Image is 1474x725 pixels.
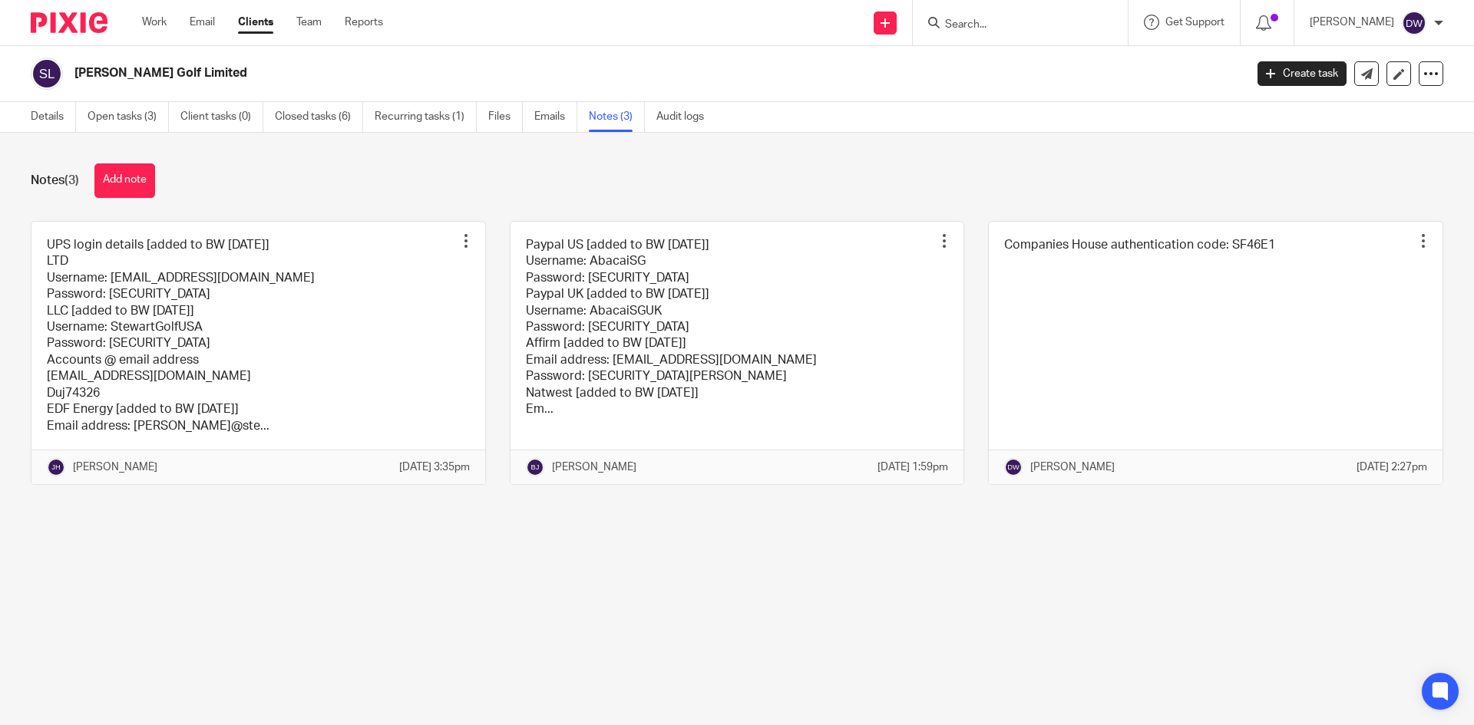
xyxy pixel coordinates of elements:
img: svg%3E [31,58,63,90]
a: Closed tasks (6) [275,102,363,132]
a: Work [142,15,167,30]
p: [PERSON_NAME] [1310,15,1394,30]
a: Files [488,102,523,132]
p: [PERSON_NAME] [1030,460,1115,475]
a: Reports [345,15,383,30]
a: Open tasks (3) [88,102,169,132]
input: Search [944,18,1082,32]
a: Create task [1258,61,1347,86]
img: svg%3E [1004,458,1023,476]
a: Team [296,15,322,30]
a: Audit logs [656,102,716,132]
p: [DATE] 2:27pm [1357,460,1427,475]
p: [PERSON_NAME] [552,460,636,475]
a: Email [190,15,215,30]
button: Add note [94,163,155,198]
p: [DATE] 1:59pm [877,460,948,475]
p: [PERSON_NAME] [73,460,157,475]
h1: Notes [31,173,79,189]
p: [DATE] 3:35pm [399,460,470,475]
a: Emails [534,102,577,132]
span: (3) [64,174,79,186]
img: Pixie [31,12,107,33]
img: svg%3E [526,458,544,476]
h2: [PERSON_NAME] Golf Limited [74,65,1003,81]
a: Clients [238,15,273,30]
img: svg%3E [47,458,65,476]
span: Get Support [1165,17,1224,28]
a: Recurring tasks (1) [375,102,477,132]
a: Notes (3) [589,102,645,132]
a: Details [31,102,76,132]
a: Client tasks (0) [180,102,263,132]
img: svg%3E [1402,11,1426,35]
